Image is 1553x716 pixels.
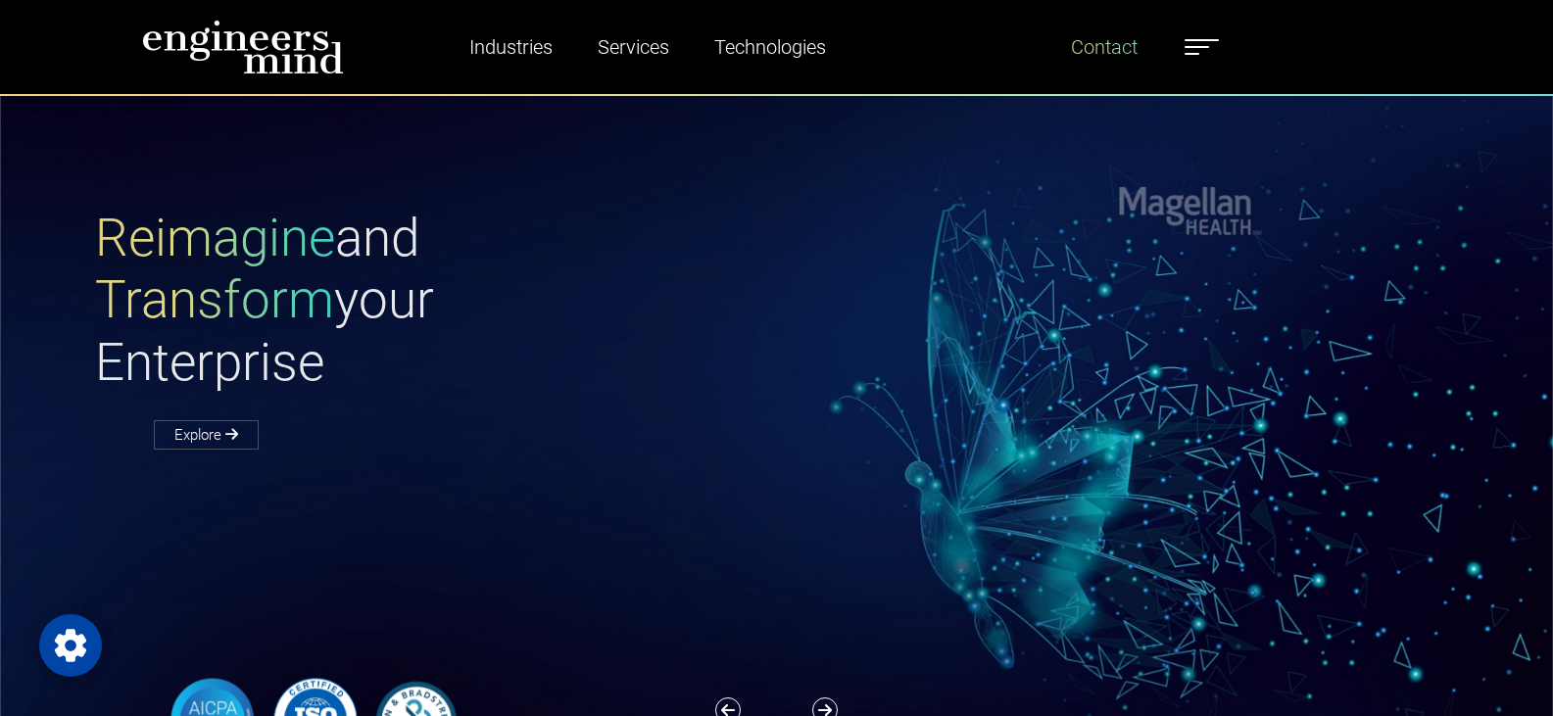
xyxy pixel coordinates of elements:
h1: and your Enterprise [154,208,777,395]
span: Reimagine [154,208,394,268]
a: Industries [461,24,560,70]
img: logo [142,20,344,74]
a: Explore [154,420,259,450]
a: Services [590,24,677,70]
a: Technologies [706,24,834,70]
a: Contact [1063,24,1145,70]
span: Transform [154,269,393,330]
